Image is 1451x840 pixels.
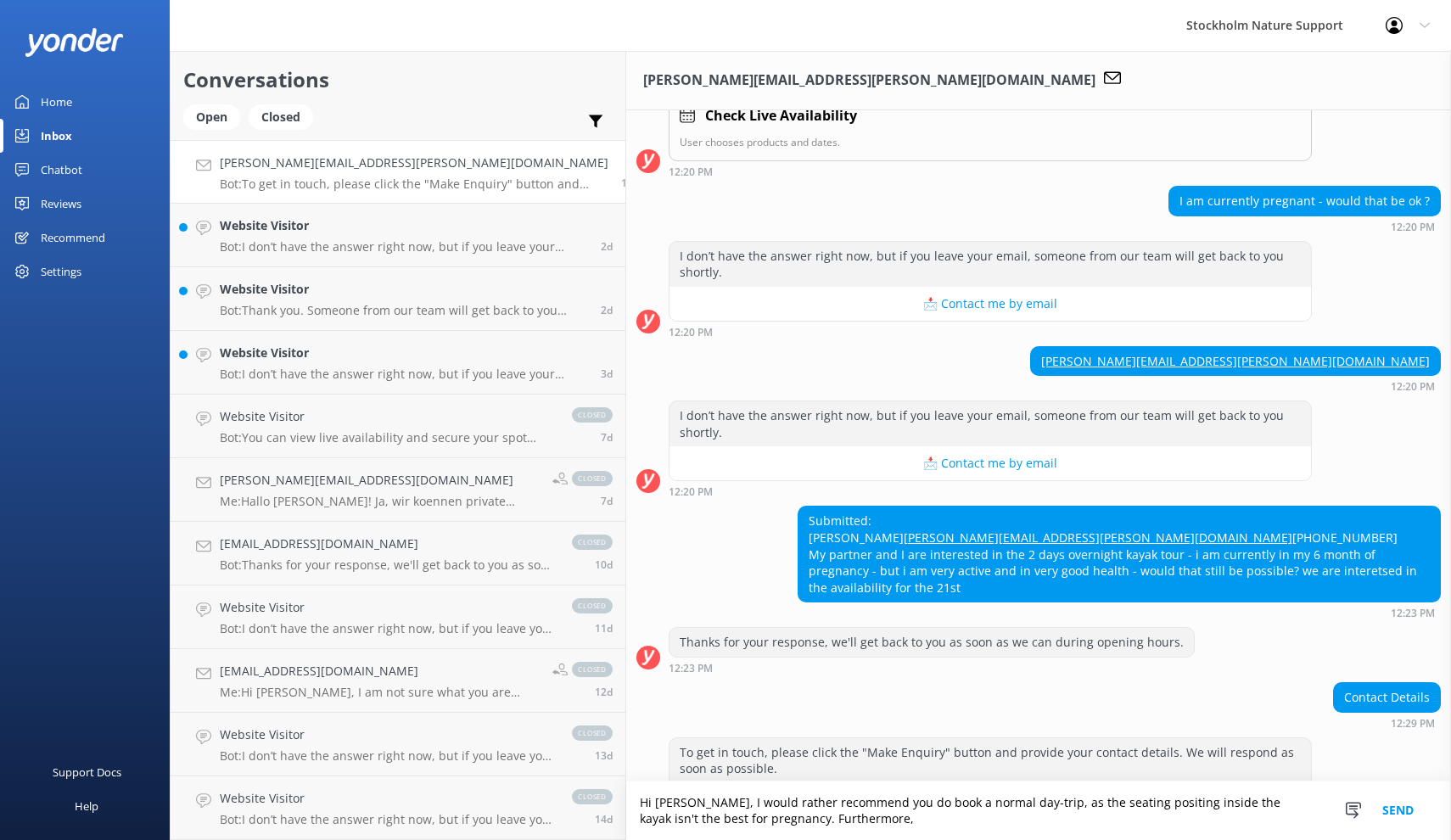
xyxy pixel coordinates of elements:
[601,430,613,445] span: 10:02am 08-Aug-2025 (UTC +02:00) Europe/Amsterdam
[669,664,713,674] strong: 12:23 PM
[53,755,121,789] div: Support Docs
[1391,608,1435,619] strong: 12:23 PM
[220,725,555,744] h4: Website Visitor
[669,401,1311,446] div: I don’t have the answer right now, but if you leave your email, someone from our team will get ba...
[572,535,613,550] span: closed
[904,529,1292,546] a: [PERSON_NAME][EMAIL_ADDRESS][PERSON_NAME][DOMAIN_NAME]
[220,216,588,235] h4: Website Visitor
[220,239,588,255] p: Bot: I don’t have the answer right now, but if you leave your email, someone from our team will g...
[1366,781,1430,840] button: Send
[595,685,613,699] span: 11:41am 03-Aug-2025 (UTC +02:00) Europe/Amsterdam
[572,789,613,804] span: closed
[171,267,625,331] a: Website VisitorBot:Thank you. Someone from our team will get back to you shortly.2d
[1030,380,1441,392] div: 12:20pm 15-Aug-2025 (UTC +02:00) Europe/Amsterdam
[75,789,98,823] div: Help
[626,781,1451,840] textarea: Hi [PERSON_NAME], I would rather recommend you do book a normal day-trip, as the seating positing...
[595,812,613,826] span: 04:41pm 31-Jul-2025 (UTC +02:00) Europe/Amsterdam
[220,471,540,490] h4: [PERSON_NAME][EMAIL_ADDRESS][DOMAIN_NAME]
[1333,717,1441,729] div: 12:29pm 15-Aug-2025 (UTC +02:00) Europe/Amsterdam
[249,107,322,126] a: Closed
[643,70,1095,92] h3: [PERSON_NAME][EMAIL_ADDRESS][PERSON_NAME][DOMAIN_NAME]
[183,107,249,126] a: Open
[171,776,625,840] a: Website VisitorBot:I don’t have the answer right now, but if you leave your email, someone from o...
[171,395,625,458] a: Website VisitorBot:You can view live availability and secure your spot online using our booking c...
[572,598,613,613] span: closed
[595,557,613,572] span: 01:46pm 04-Aug-2025 (UTC +02:00) Europe/Amsterdam
[249,104,313,130] div: Closed
[220,280,588,299] h4: Website Visitor
[171,204,625,267] a: Website VisitorBot:I don’t have the answer right now, but if you leave your email, someone from o...
[220,557,555,573] p: Bot: Thanks for your response, we'll get back to you as soon as we can during opening hours.
[669,487,713,497] strong: 12:20 PM
[1391,382,1435,392] strong: 12:20 PM
[220,685,540,700] p: Me: Hi [PERSON_NAME], I am not sure what you are referring to but if you’re not able to book, ple...
[669,662,1195,674] div: 12:23pm 15-Aug-2025 (UTC +02:00) Europe/Amsterdam
[680,134,1301,150] p: User chooses products and dates.
[220,621,555,636] p: Bot: I don’t have the answer right now, but if you leave your email, someone from our team will g...
[220,535,555,553] h4: [EMAIL_ADDRESS][DOMAIN_NAME]
[1334,683,1440,712] div: Contact Details
[572,725,613,741] span: closed
[220,812,555,827] p: Bot: I don’t have the answer right now, but if you leave your email, someone from our team will g...
[572,662,613,677] span: closed
[220,367,588,382] p: Bot: I don’t have the answer right now, but if you leave your email, someone from our team will g...
[669,446,1311,480] button: 📩 Contact me by email
[220,598,555,617] h4: Website Visitor
[220,176,608,192] p: Bot: To get in touch, please click the "Make Enquiry" button and provide your contact details. We...
[183,104,240,130] div: Open
[171,522,625,585] a: [EMAIL_ADDRESS][DOMAIN_NAME]Bot:Thanks for your response, we'll get back to you as soon as we can...
[1169,187,1440,216] div: I am currently pregnant - would that be ok ?
[572,471,613,486] span: closed
[669,326,1312,338] div: 12:20pm 15-Aug-2025 (UTC +02:00) Europe/Amsterdam
[669,485,1312,497] div: 12:20pm 15-Aug-2025 (UTC +02:00) Europe/Amsterdam
[220,789,555,808] h4: Website Visitor
[171,458,625,522] a: [PERSON_NAME][EMAIL_ADDRESS][DOMAIN_NAME]Me:Hallo [PERSON_NAME]! Ja, wir koennen private Touren i...
[1391,719,1435,729] strong: 12:29 PM
[669,738,1311,783] div: To get in touch, please click the "Make Enquiry" button and provide your contact details. We will...
[798,607,1441,619] div: 12:23pm 15-Aug-2025 (UTC +02:00) Europe/Amsterdam
[220,494,540,509] p: Me: Hallo [PERSON_NAME]! Ja, wir koennen private Touren in Deutsch anbieten, jedoch keine public ...
[171,649,625,713] a: [EMAIL_ADDRESS][DOMAIN_NAME]Me:Hi [PERSON_NAME], I am not sure what you are referring to but if y...
[1041,353,1430,369] a: [PERSON_NAME][EMAIL_ADDRESS][PERSON_NAME][DOMAIN_NAME]
[220,154,608,172] h4: [PERSON_NAME][EMAIL_ADDRESS][PERSON_NAME][DOMAIN_NAME]
[41,255,81,288] div: Settings
[41,85,72,119] div: Home
[601,494,613,508] span: 11:20pm 07-Aug-2025 (UTC +02:00) Europe/Amsterdam
[220,430,555,445] p: Bot: You can view live availability and secure your spot online using our booking calendar at [UR...
[1168,221,1441,232] div: 12:20pm 15-Aug-2025 (UTC +02:00) Europe/Amsterdam
[41,187,81,221] div: Reviews
[171,713,625,776] a: Website VisitorBot:I don’t have the answer right now, but if you leave your email, someone from o...
[669,165,1312,177] div: 12:20pm 15-Aug-2025 (UTC +02:00) Europe/Amsterdam
[220,748,555,764] p: Bot: I don’t have the answer right now, but if you leave your email, someone from our team will g...
[220,344,588,362] h4: Website Visitor
[41,153,82,187] div: Chatbot
[25,28,123,56] img: yonder-white-logo.png
[669,287,1311,321] button: 📩 Contact me by email
[601,303,613,317] span: 05:59pm 12-Aug-2025 (UTC +02:00) Europe/Amsterdam
[601,367,613,381] span: 08:45am 12-Aug-2025 (UTC +02:00) Europe/Amsterdam
[1391,222,1435,232] strong: 12:20 PM
[183,64,613,96] h2: Conversations
[171,331,625,395] a: Website VisitorBot:I don’t have the answer right now, but if you leave your email, someone from o...
[41,119,72,153] div: Inbox
[220,407,555,426] h4: Website Visitor
[621,176,634,190] span: 12:29pm 15-Aug-2025 (UTC +02:00) Europe/Amsterdam
[601,239,613,254] span: 08:43pm 12-Aug-2025 (UTC +02:00) Europe/Amsterdam
[220,303,588,318] p: Bot: Thank you. Someone from our team will get back to you shortly.
[798,507,1440,602] div: Submitted: [PERSON_NAME] [PHONE_NUMBER] My partner and I are interested in the 2 days overnight k...
[41,221,105,255] div: Recommend
[705,105,857,127] h4: Check Live Availability
[171,140,625,204] a: [PERSON_NAME][EMAIL_ADDRESS][PERSON_NAME][DOMAIN_NAME]Bot:To get in touch, please click the "Make...
[595,621,613,636] span: 04:53pm 03-Aug-2025 (UTC +02:00) Europe/Amsterdam
[220,662,540,680] h4: [EMAIL_ADDRESS][DOMAIN_NAME]
[669,242,1311,287] div: I don’t have the answer right now, but if you leave your email, someone from our team will get ba...
[669,328,713,338] strong: 12:20 PM
[171,585,625,649] a: Website VisitorBot:I don’t have the answer right now, but if you leave your email, someone from o...
[572,407,613,423] span: closed
[669,628,1194,657] div: Thanks for your response, we'll get back to you as soon as we can during opening hours.
[595,748,613,763] span: 10:05am 02-Aug-2025 (UTC +02:00) Europe/Amsterdam
[669,167,713,177] strong: 12:20 PM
